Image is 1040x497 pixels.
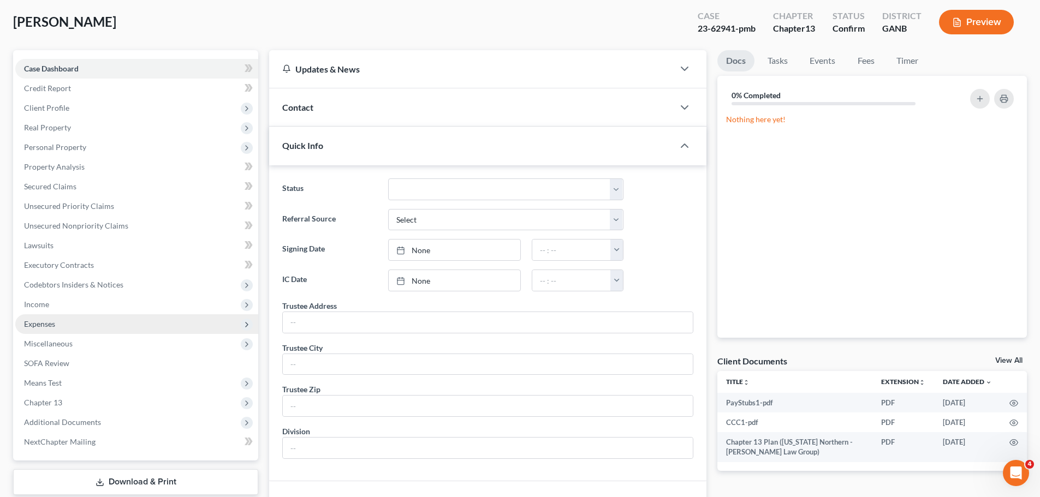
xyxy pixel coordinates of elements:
[282,140,323,151] span: Quick Info
[282,384,320,395] div: Trustee Zip
[24,300,49,309] span: Income
[805,23,815,33] span: 13
[277,270,382,291] label: IC Date
[24,142,86,152] span: Personal Property
[283,312,693,333] input: --
[283,396,693,416] input: --
[15,432,258,452] a: NextChapter Mailing
[13,14,116,29] span: [PERSON_NAME]
[881,378,925,386] a: Extensionunfold_more
[833,10,865,22] div: Status
[801,50,844,71] a: Events
[282,300,337,312] div: Trustee Address
[24,378,62,387] span: Means Test
[24,162,85,171] span: Property Analysis
[985,379,992,386] i: expand_more
[919,379,925,386] i: unfold_more
[15,216,258,236] a: Unsecured Nonpriority Claims
[698,22,756,35] div: 23-62941-pmb
[389,239,520,260] a: None
[717,50,754,71] a: Docs
[282,102,313,112] span: Contact
[282,63,661,75] div: Updates & News
[24,358,69,368] span: SOFA Review
[773,22,815,35] div: Chapter
[848,50,883,71] a: Fees
[24,83,71,93] span: Credit Report
[717,393,872,412] td: PayStubs1-pdf
[389,270,520,291] a: None
[282,426,310,437] div: Division
[759,50,797,71] a: Tasks
[24,241,54,250] span: Lawsuits
[24,221,128,230] span: Unsecured Nonpriority Claims
[24,103,69,112] span: Client Profile
[15,196,258,216] a: Unsecured Priority Claims
[24,182,76,191] span: Secured Claims
[13,469,258,495] a: Download & Print
[882,10,922,22] div: District
[24,398,62,407] span: Chapter 13
[1025,460,1034,469] span: 4
[277,209,382,231] label: Referral Source
[773,10,815,22] div: Chapter
[283,354,693,375] input: --
[872,393,934,412] td: PDF
[833,22,865,35] div: Confirm
[888,50,927,71] a: Timer
[15,354,258,373] a: SOFA Review
[717,432,872,462] td: Chapter 13 Plan ([US_STATE] Northern - [PERSON_NAME] Law Group)
[277,178,382,200] label: Status
[934,393,1001,412] td: [DATE]
[24,319,55,328] span: Expenses
[24,437,96,446] span: NextChapter Mailing
[283,438,693,458] input: --
[24,260,94,270] span: Executory Contracts
[24,339,73,348] span: Miscellaneous
[15,255,258,275] a: Executory Contracts
[882,22,922,35] div: GANB
[943,378,992,386] a: Date Added expand_more
[743,379,750,386] i: unfold_more
[24,123,71,132] span: Real Property
[698,10,756,22] div: Case
[717,355,787,367] div: Client Documents
[532,239,611,260] input: -- : --
[872,432,934,462] td: PDF
[24,201,114,211] span: Unsecured Priority Claims
[1003,460,1029,486] iframe: Intercom live chat
[934,412,1001,432] td: [DATE]
[277,239,382,261] label: Signing Date
[726,114,1018,125] p: Nothing here yet!
[282,342,323,354] div: Trustee City
[995,357,1023,364] a: View All
[15,79,258,98] a: Credit Report
[532,270,611,291] input: -- : --
[15,157,258,177] a: Property Analysis
[15,177,258,196] a: Secured Claims
[24,417,101,427] span: Additional Documents
[15,236,258,255] a: Lawsuits
[15,59,258,79] a: Case Dashboard
[939,10,1014,34] button: Preview
[872,412,934,432] td: PDF
[24,64,79,73] span: Case Dashboard
[717,412,872,432] td: CCC1-pdf
[732,91,781,100] strong: 0% Completed
[934,432,1001,462] td: [DATE]
[726,378,750,386] a: Titleunfold_more
[24,280,123,289] span: Codebtors Insiders & Notices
